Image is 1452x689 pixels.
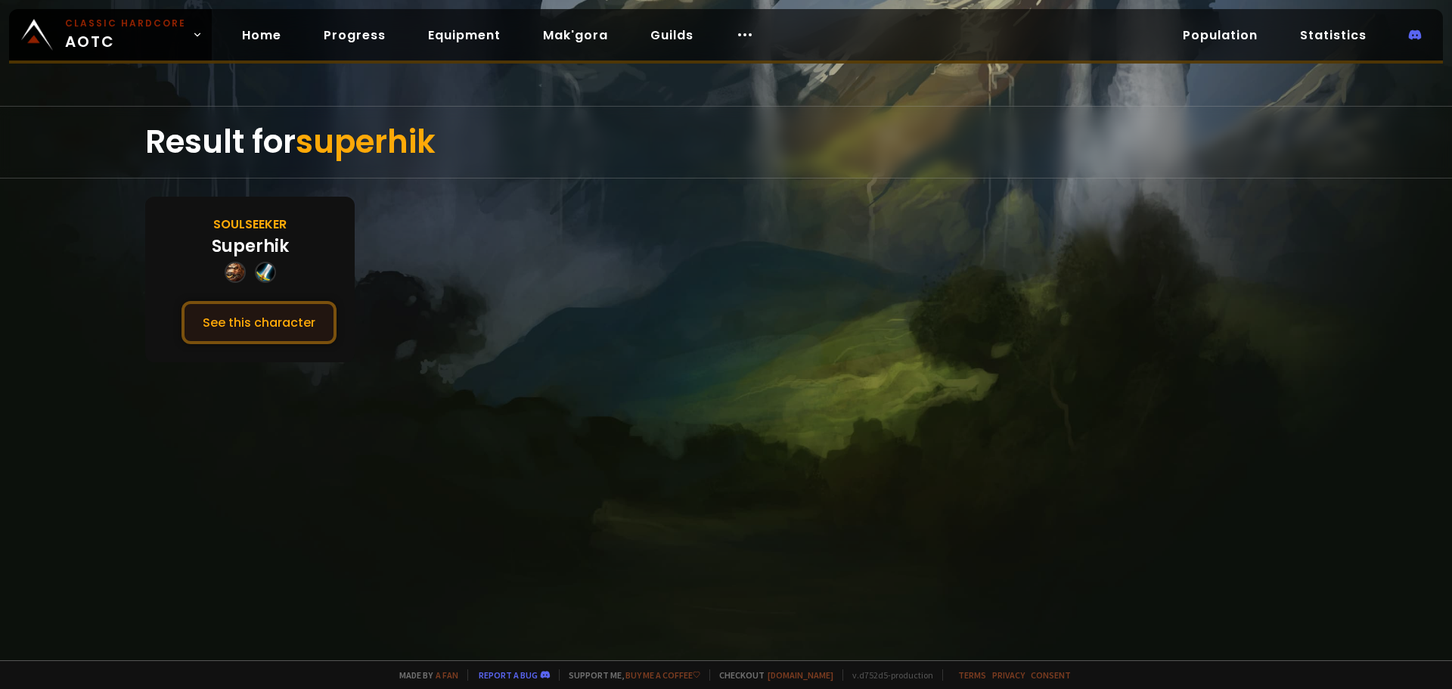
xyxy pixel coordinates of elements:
[416,20,513,51] a: Equipment
[390,669,458,681] span: Made by
[709,669,833,681] span: Checkout
[312,20,398,51] a: Progress
[9,9,212,61] a: Classic HardcoreAOTC
[479,669,538,681] a: Report a bug
[65,17,186,53] span: AOTC
[181,301,337,344] button: See this character
[842,669,933,681] span: v. d752d5 - production
[436,669,458,681] a: a fan
[531,20,620,51] a: Mak'gora
[212,234,289,259] div: Superhik
[230,20,293,51] a: Home
[1171,20,1270,51] a: Population
[213,215,287,234] div: Soulseeker
[1031,669,1071,681] a: Consent
[296,119,436,164] span: superhik
[625,669,700,681] a: Buy me a coffee
[768,669,833,681] a: [DOMAIN_NAME]
[1288,20,1379,51] a: Statistics
[992,669,1025,681] a: Privacy
[638,20,706,51] a: Guilds
[958,669,986,681] a: Terms
[559,669,700,681] span: Support me,
[145,107,1307,178] div: Result for
[65,17,186,30] small: Classic Hardcore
